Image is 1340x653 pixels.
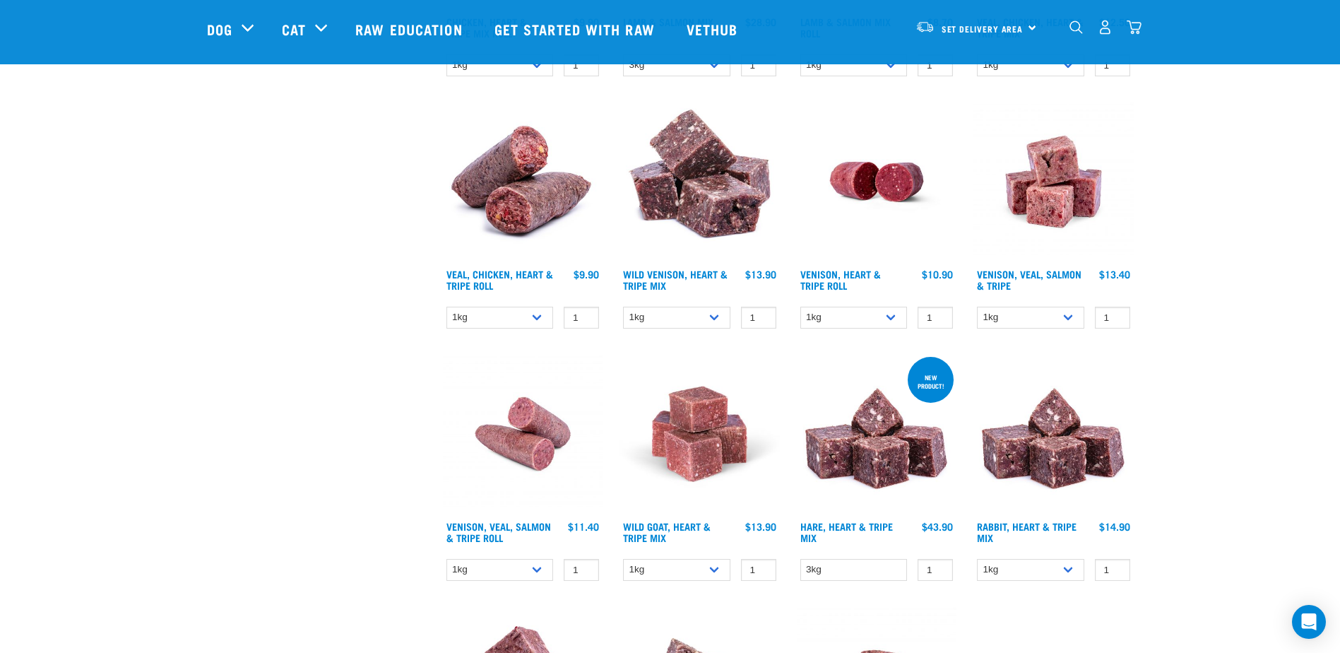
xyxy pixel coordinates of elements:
[446,271,553,288] a: Veal, Chicken, Heart & Tripe Roll
[1098,20,1113,35] img: user.png
[446,524,551,540] a: Venison, Veal, Salmon & Tripe Roll
[564,559,599,581] input: 1
[977,524,1077,540] a: Rabbit, Heart & Tripe Mix
[1095,307,1130,329] input: 1
[741,559,776,581] input: 1
[623,524,711,540] a: Wild Goat, Heart & Tripe Mix
[741,307,776,329] input: 1
[922,269,953,280] div: $10.90
[800,524,893,540] a: Hare, Heart & Tripe Mix
[922,521,953,532] div: $43.90
[973,354,1134,514] img: 1175 Rabbit Heart Tripe Mix 01
[568,521,599,532] div: $11.40
[908,367,954,396] div: new product!
[1095,54,1130,76] input: 1
[1292,605,1326,639] div: Open Intercom Messenger
[800,271,881,288] a: Venison, Heart & Tripe Roll
[207,18,232,40] a: Dog
[443,102,603,262] img: 1263 Chicken Organ Roll 02
[564,54,599,76] input: 1
[623,271,728,288] a: Wild Venison, Heart & Tripe Mix
[977,271,1081,288] a: Venison, Veal, Salmon & Tripe
[341,1,480,57] a: Raw Education
[942,26,1024,31] span: Set Delivery Area
[443,354,603,514] img: Venison Veal Salmon Tripe 1651
[973,102,1134,262] img: Venison Veal Salmon Tripe 1621
[745,269,776,280] div: $13.90
[918,559,953,581] input: 1
[282,18,306,40] a: Cat
[564,307,599,329] input: 1
[797,354,957,514] img: 1175 Rabbit Heart Tripe Mix 01
[741,54,776,76] input: 1
[1099,269,1130,280] div: $13.40
[1095,559,1130,581] input: 1
[1127,20,1142,35] img: home-icon@2x.png
[745,521,776,532] div: $13.90
[918,307,953,329] input: 1
[574,269,599,280] div: $9.90
[1099,521,1130,532] div: $14.90
[619,354,780,514] img: Goat Heart Tripe 8451
[480,1,672,57] a: Get started with Raw
[1069,20,1083,34] img: home-icon-1@2x.png
[619,102,780,262] img: 1171 Venison Heart Tripe Mix 01
[672,1,756,57] a: Vethub
[797,102,957,262] img: Raw Essentials Venison Heart & Tripe Hypoallergenic Raw Pet Food Bulk Roll Unwrapped
[915,20,935,33] img: van-moving.png
[918,54,953,76] input: 1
